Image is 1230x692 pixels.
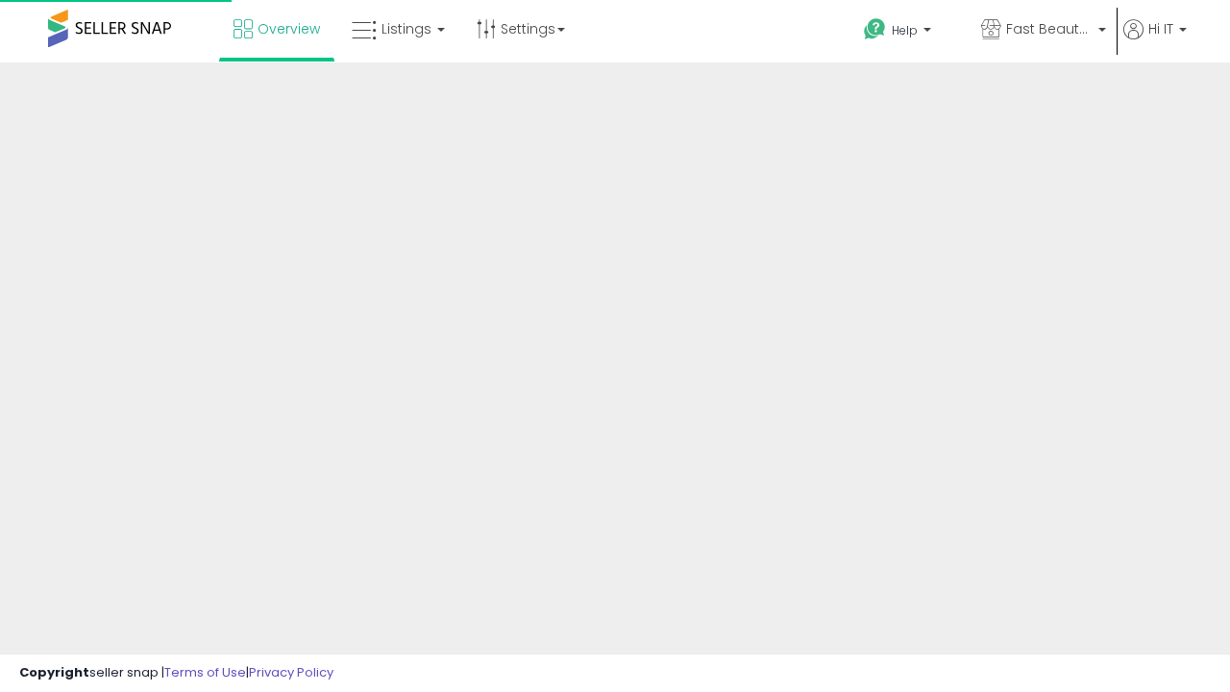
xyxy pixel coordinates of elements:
a: Terms of Use [164,663,246,681]
strong: Copyright [19,663,89,681]
a: Privacy Policy [249,663,333,681]
span: Hi IT [1148,19,1173,38]
span: Listings [381,19,431,38]
i: Get Help [863,17,887,41]
span: Overview [258,19,320,38]
div: seller snap | | [19,664,333,682]
a: Hi IT [1123,19,1187,62]
span: Fast Beauty ([GEOGRAPHIC_DATA]) [1006,19,1093,38]
span: Help [892,22,918,38]
a: Help [849,3,964,62]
